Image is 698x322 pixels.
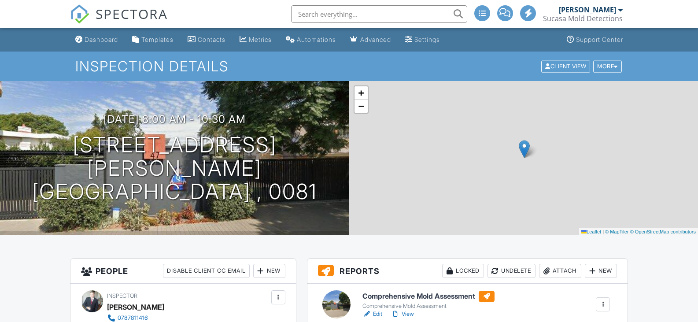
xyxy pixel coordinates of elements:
a: Contacts [184,32,229,48]
h3: [DATE] 8:00 am - 10:30 am [103,113,246,125]
a: Client View [540,63,592,69]
div: Attach [539,264,581,278]
div: Support Center [576,36,623,43]
img: Marker [519,140,530,158]
div: Automations [297,36,336,43]
a: © OpenStreetMap contributors [630,229,696,234]
div: Templates [141,36,174,43]
h3: Reports [307,259,628,284]
div: Dashboard [85,36,118,43]
a: Zoom out [355,100,368,113]
input: Search everything... [291,5,467,23]
a: Edit [362,310,382,318]
a: Advanced [347,32,395,48]
div: Locked [442,264,484,278]
div: Client View [541,60,590,72]
a: SPECTORA [70,12,168,30]
a: Templates [129,32,177,48]
h3: People [70,259,296,284]
span: + [358,87,364,98]
a: Dashboard [72,32,122,48]
h1: Inspection Details [75,59,622,74]
a: Automations (Basic) [282,32,340,48]
div: Settings [414,36,440,43]
div: Undelete [487,264,536,278]
a: © MapTiler [605,229,629,234]
a: Settings [402,32,443,48]
a: Leaflet [581,229,601,234]
div: More [593,60,622,72]
h6: Comprehensive Mold Assessment [362,291,495,302]
h1: [STREET_ADDRESS][PERSON_NAME] [GEOGRAPHIC_DATA] , 0081 [14,133,335,203]
a: Zoom in [355,86,368,100]
div: 0787811416 [118,315,148,322]
div: Sucasa Mold Detections [543,14,623,23]
a: Comprehensive Mold Assessment Comprehensive Mold Assessment [362,291,495,310]
div: Metrics [249,36,272,43]
div: Advanced [360,36,391,43]
span: SPECTORA [96,4,168,23]
div: Contacts [198,36,225,43]
a: View [391,310,414,318]
div: [PERSON_NAME] [559,5,616,14]
div: Comprehensive Mold Assessment [362,303,495,310]
a: Support Center [563,32,627,48]
div: New [253,264,285,278]
span: Inspector [107,292,137,299]
span: − [358,100,364,111]
img: The Best Home Inspection Software - Spectora [70,4,89,24]
span: | [602,229,604,234]
div: [PERSON_NAME] [107,300,164,314]
div: Disable Client CC Email [163,264,250,278]
div: New [585,264,617,278]
a: Metrics [236,32,275,48]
